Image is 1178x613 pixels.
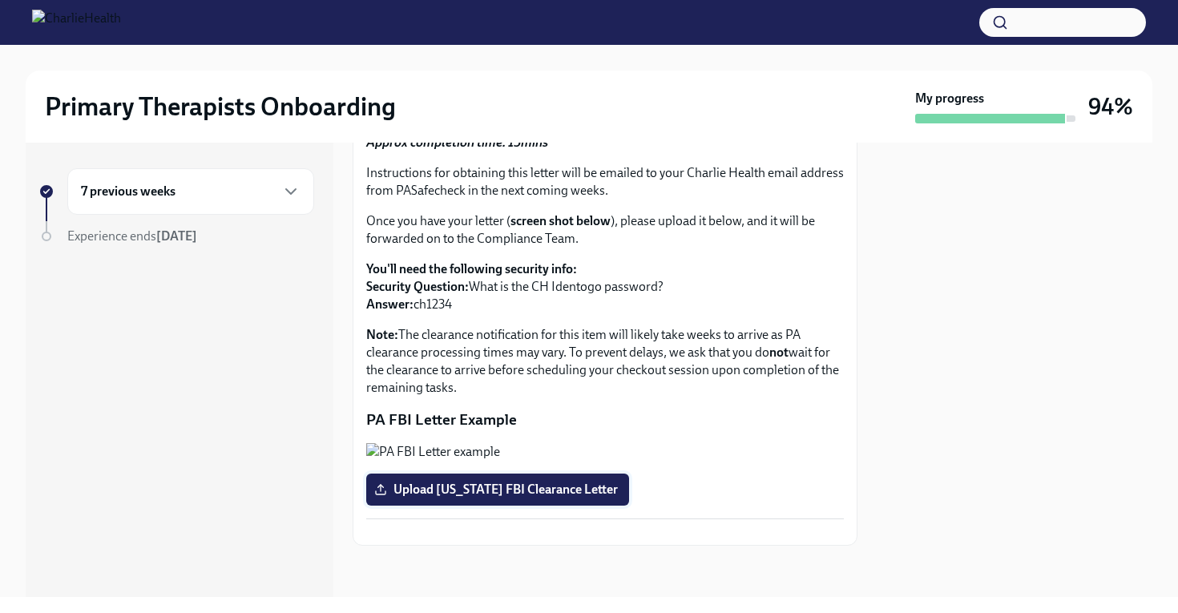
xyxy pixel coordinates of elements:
p: PA FBI Letter Example [366,409,844,430]
label: Upload [US_STATE] FBI Clearance Letter [366,474,629,506]
p: Instructions for obtaining this letter will be emailed to your Charlie Health email address from ... [366,164,844,200]
p: What is the CH Identogo password? ch1234 [366,260,844,313]
button: Zoom image [366,443,844,461]
div: 7 previous weeks [67,168,314,215]
strong: Answer: [366,296,414,312]
p: Once you have your letter ( ), please upload it below, and it will be forwarded on to the Complia... [366,212,844,248]
strong: not [769,345,789,360]
span: Upload [US_STATE] FBI Clearance Letter [377,482,618,498]
h3: 94% [1088,92,1133,121]
span: Experience ends [67,228,197,244]
strong: My progress [915,90,984,107]
p: The clearance notification for this item will likely take weeks to arrive as PA clearance process... [366,326,844,397]
h6: 7 previous weeks [81,183,175,200]
strong: Note: [366,327,398,342]
strong: Security Question: [366,279,469,294]
strong: You'll need the following security info: [366,261,577,276]
strong: screen shot below [510,213,611,228]
img: CharlieHealth [32,10,121,35]
strong: [DATE] [156,228,197,244]
h2: Primary Therapists Onboarding [45,91,396,123]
